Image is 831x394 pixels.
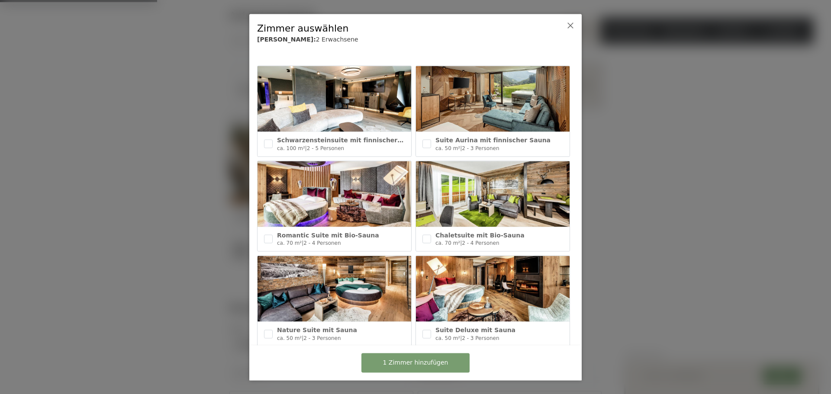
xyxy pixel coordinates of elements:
[303,335,341,341] span: 2 - 3 Personen
[277,137,421,144] span: Schwarzensteinsuite mit finnischer Sauna
[258,66,411,132] img: Schwarzensteinsuite mit finnischer Sauna
[460,335,462,341] span: |
[277,327,357,333] span: Nature Suite mit Sauna
[302,240,303,246] span: |
[460,145,462,151] span: |
[435,335,460,341] span: ca. 50 m²
[257,22,547,35] div: Zimmer auswählen
[258,161,411,227] img: Romantic Suite mit Bio-Sauna
[416,256,570,322] img: Suite Deluxe mit Sauna
[462,145,499,151] span: 2 - 3 Personen
[257,36,316,43] b: [PERSON_NAME]:
[277,240,302,246] span: ca. 70 m²
[435,240,460,246] span: ca. 70 m²
[435,231,525,238] span: Chaletsuite mit Bio-Sauna
[462,335,499,341] span: 2 - 3 Personen
[416,161,570,227] img: Chaletsuite mit Bio-Sauna
[258,256,411,322] img: Nature Suite mit Sauna
[383,359,448,367] span: 1 Zimmer hinzufügen
[316,36,358,43] span: 2 Erwachsene
[303,240,341,246] span: 2 - 4 Personen
[435,327,515,333] span: Suite Deluxe mit Sauna
[435,137,551,144] span: Suite Aurina mit finnischer Sauna
[302,335,303,341] span: |
[462,240,499,246] span: 2 - 4 Personen
[277,231,379,238] span: Romantic Suite mit Bio-Sauna
[277,335,302,341] span: ca. 50 m²
[460,240,462,246] span: |
[361,353,470,372] button: 1 Zimmer hinzufügen
[277,145,305,151] span: ca. 100 m²
[435,145,460,151] span: ca. 50 m²
[305,145,307,151] span: |
[416,66,570,132] img: Suite Aurina mit finnischer Sauna
[307,145,344,151] span: 2 - 5 Personen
